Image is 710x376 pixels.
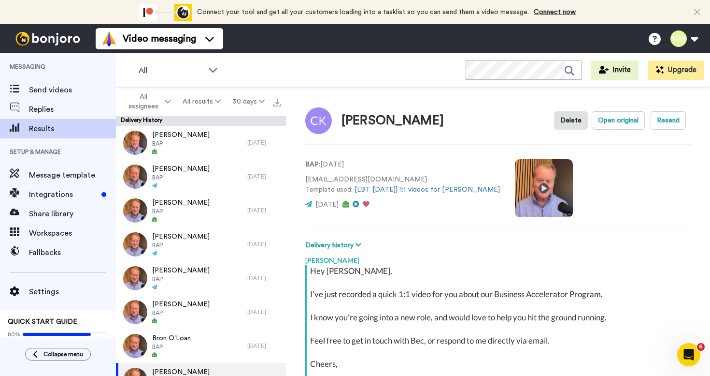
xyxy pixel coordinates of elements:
[197,9,529,15] span: Connect your tool and get all your customers loading into a tasklist so you can send them a video...
[152,300,210,309] span: [PERSON_NAME]
[12,32,84,45] img: bj-logo-header-white.svg
[116,295,286,329] a: [PERSON_NAME]BAP[DATE]
[25,348,91,361] button: Collapse menu
[152,174,210,181] span: BAP
[177,93,227,110] button: All results
[247,139,281,147] div: [DATE]
[305,251,691,265] div: [PERSON_NAME]
[152,232,210,241] span: [PERSON_NAME]
[227,93,270,110] button: 30 days
[29,189,98,200] span: Integrations
[677,343,700,366] iframe: Intercom live chat
[152,198,210,208] span: [PERSON_NAME]
[116,227,286,261] a: [PERSON_NAME]BAP[DATE]
[139,65,203,76] span: All
[247,274,281,282] div: [DATE]
[29,169,116,181] span: Message template
[247,342,281,350] div: [DATE]
[116,329,286,363] a: Bron O'LoanBAP[DATE]
[123,198,147,223] img: bb0f3d4e-8ffa-45df-bc7d-8f04b68115da-thumb.jpg
[152,241,210,249] span: BAP
[273,99,281,106] img: export.svg
[152,164,210,174] span: [PERSON_NAME]
[305,107,332,134] img: Image of Chris Kennedy
[554,111,588,130] button: Delete
[592,111,645,130] button: Open original
[118,88,177,115] button: All assignees
[247,241,281,248] div: [DATE]
[29,208,116,220] span: Share library
[123,300,147,324] img: 8d888ec5-1568-4f52-9055-64692100f1a6-thumb.jpg
[697,343,705,351] span: 6
[591,60,639,80] button: Invite
[123,32,196,45] span: Video messaging
[651,111,686,130] button: Resend
[29,286,116,298] span: Settings
[305,240,364,251] button: Delivery history
[43,350,83,358] span: Collapse menu
[152,208,210,215] span: BAP
[29,84,116,96] span: Send videos
[152,140,210,148] span: BAP
[247,173,281,180] div: [DATE]
[152,130,210,140] span: [PERSON_NAME]
[305,161,319,168] strong: BAP
[270,94,284,109] button: Export all results that match these filters now.
[116,160,286,194] a: [PERSON_NAME]BAP[DATE]
[124,92,163,111] span: All assignees
[116,194,286,227] a: [PERSON_NAME]BAP[DATE]
[116,126,286,160] a: [PERSON_NAME]BAP[DATE]
[305,160,500,170] p: : [DATE]
[315,201,339,208] span: [DATE]
[305,175,500,195] p: [EMAIL_ADDRESS][DOMAIN_NAME] Template used:
[123,266,147,290] img: 2ac30b1f-5b1b-4065-b1a7-441bf86bb740-thumb.jpg
[123,334,147,358] img: b41684af-6f49-40c0-b6d4-b1e8887a9712-thumb.jpg
[8,331,20,338] span: 80%
[152,333,191,343] span: Bron O'Loan
[355,186,500,193] a: [LBT [DATE]] 1:1 videos for [PERSON_NAME]
[648,60,704,80] button: Upgrade
[116,261,286,295] a: [PERSON_NAME]BAP[DATE]
[247,308,281,316] div: [DATE]
[29,247,116,258] span: Fallbacks
[123,232,147,256] img: 436ce7f5-54fd-459a-9809-878da3eca7d8-thumb.jpg
[152,343,191,351] span: BAP
[139,4,192,21] div: animation
[29,104,116,115] span: Replies
[29,123,116,135] span: Results
[29,227,116,239] span: Workspaces
[101,31,117,46] img: vm-color.svg
[534,9,576,15] a: Connect now
[247,207,281,214] div: [DATE]
[116,116,286,126] div: Delivery History
[152,266,210,275] span: [PERSON_NAME]
[341,114,444,128] div: [PERSON_NAME]
[123,131,147,155] img: 893ae91c-3848-48b6-8279-fd8ea590b3cd-thumb.jpg
[123,165,147,189] img: 774417e3-27aa-4421-8160-8d542b8b9639-thumb.jpg
[152,309,210,317] span: BAP
[152,275,210,283] span: BAP
[8,318,77,325] span: QUICK START GUIDE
